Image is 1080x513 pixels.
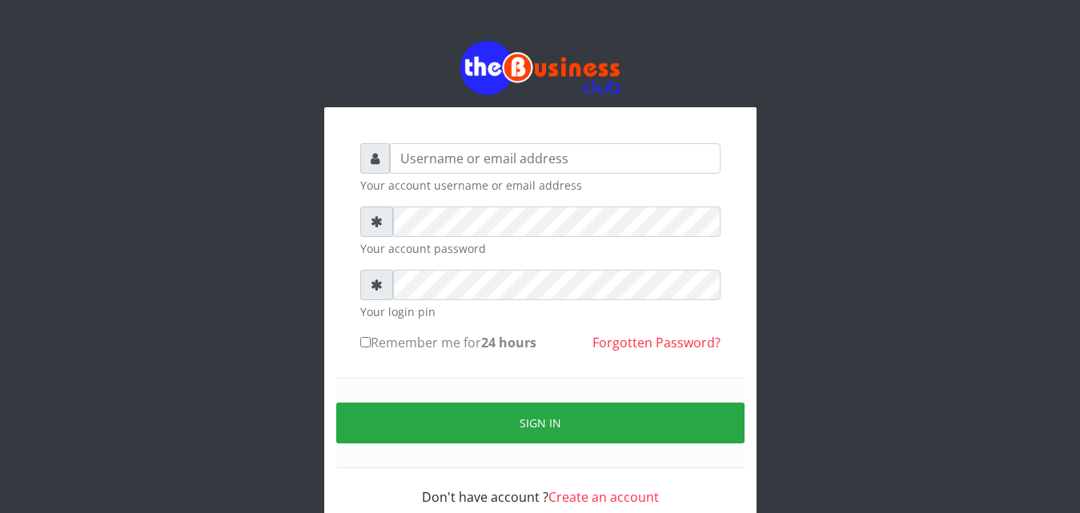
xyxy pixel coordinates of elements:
small: Your login pin [360,303,721,320]
label: Remember me for [360,333,536,352]
a: Forgotten Password? [592,334,721,351]
a: Create an account [548,488,659,506]
input: Username or email address [390,143,721,174]
small: Your account username or email address [360,177,721,194]
button: Sign in [336,403,745,443]
b: 24 hours [481,334,536,351]
div: Don't have account ? [360,468,721,507]
small: Your account password [360,240,721,257]
input: Remember me for24 hours [360,337,371,347]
